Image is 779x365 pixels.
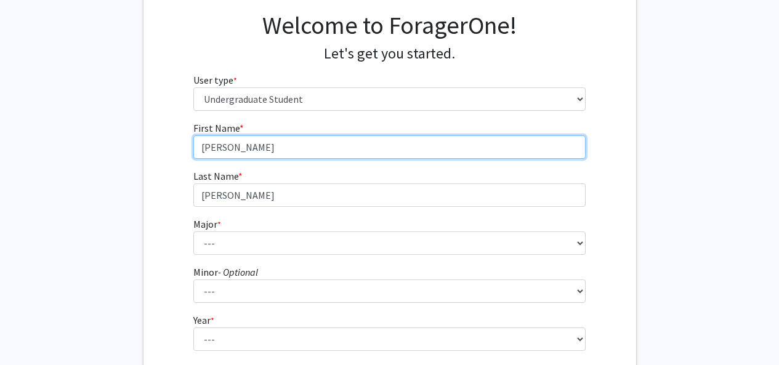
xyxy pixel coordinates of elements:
span: Last Name [193,170,238,182]
span: First Name [193,122,240,134]
h1: Welcome to ForagerOne! [193,10,586,40]
iframe: Chat [9,310,52,356]
label: Year [193,313,214,327]
label: Major [193,217,221,231]
i: - Optional [218,266,258,278]
label: Minor [193,265,258,279]
label: User type [193,73,237,87]
h4: Let's get you started. [193,45,586,63]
